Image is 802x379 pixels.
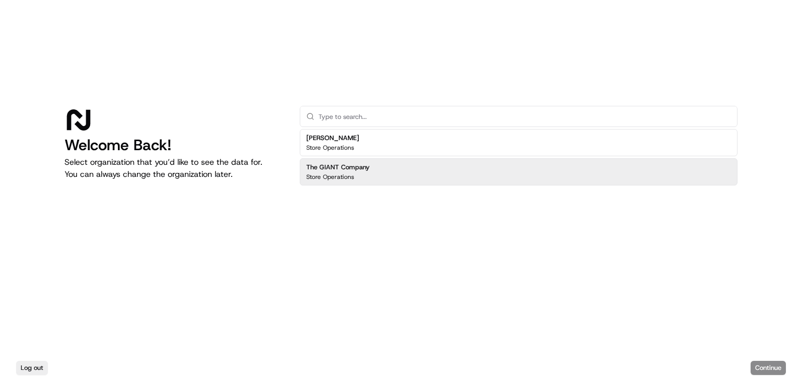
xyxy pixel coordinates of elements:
[306,163,370,172] h2: The GIANT Company
[64,156,284,180] p: Select organization that you’d like to see the data for. You can always change the organization l...
[306,144,354,152] p: Store Operations
[318,106,731,127] input: Type to search...
[306,173,354,181] p: Store Operations
[300,127,738,187] div: Suggestions
[16,361,48,375] button: Log out
[306,134,359,143] h2: [PERSON_NAME]
[64,136,284,154] h1: Welcome Back!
